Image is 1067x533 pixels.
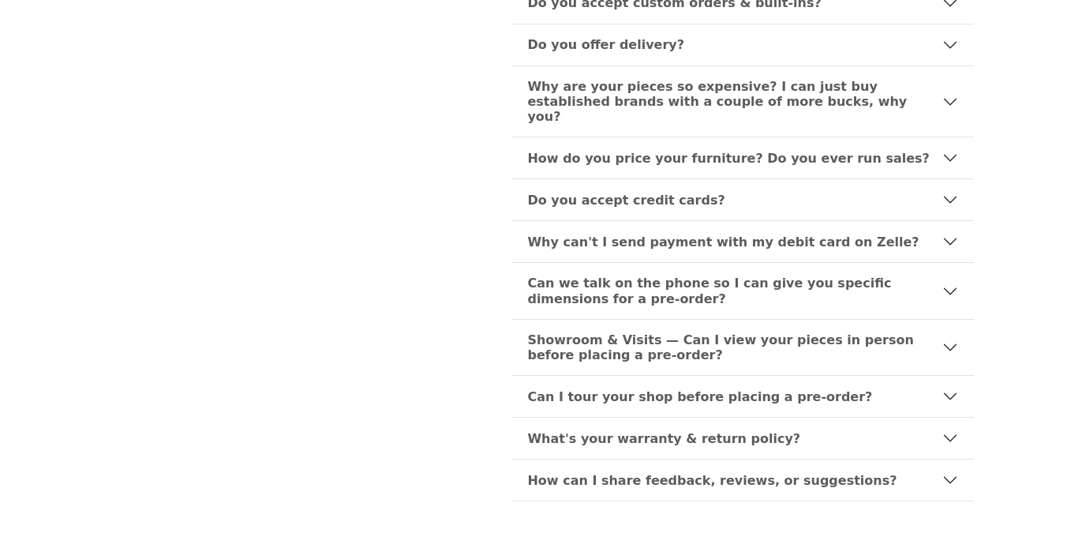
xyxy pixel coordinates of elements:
button: How do you price your furniture? Do you ever run sales? [511,137,974,178]
b: What's your warranty & return policy? [527,431,800,446]
b: Why are your pieces so expensive? I can just buy established brands with a couple of more bucks, ... [527,79,942,125]
button: Do you accept credit cards? [511,179,974,220]
b: Showroom & Visits — Can I view your pieces in person before placing a pre-order? [527,332,942,362]
button: Why can't I send payment with my debit card on Zelle? [511,221,974,262]
button: How can I share feedback, reviews, or suggestions? [511,460,974,501]
button: Do you offer delivery? [511,24,974,66]
b: How do you price your furniture? Do you ever run sales? [527,151,929,166]
b: Why can't I send payment with my debit card on Zelle? [527,235,919,250]
button: Showroom & Visits — Can I view your pieces in person before placing a pre-order? [511,320,974,375]
b: Can I tour your shop before placing a pre-order? [527,389,872,404]
b: Do you accept credit cards? [527,193,724,208]
button: What's your warranty & return policy? [511,418,974,459]
b: Do you offer delivery? [527,37,684,52]
button: Can I tour your shop before placing a pre-order? [511,376,974,417]
button: Can we talk on the phone so I can give you specific dimensions for a pre-order? [511,263,974,318]
b: Can we talk on the phone so I can give you specific dimensions for a pre-order? [527,276,942,306]
b: How can I share feedback, reviews, or suggestions? [527,473,897,488]
button: Why are your pieces so expensive? I can just buy established brands with a couple of more bucks, ... [511,66,974,137]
